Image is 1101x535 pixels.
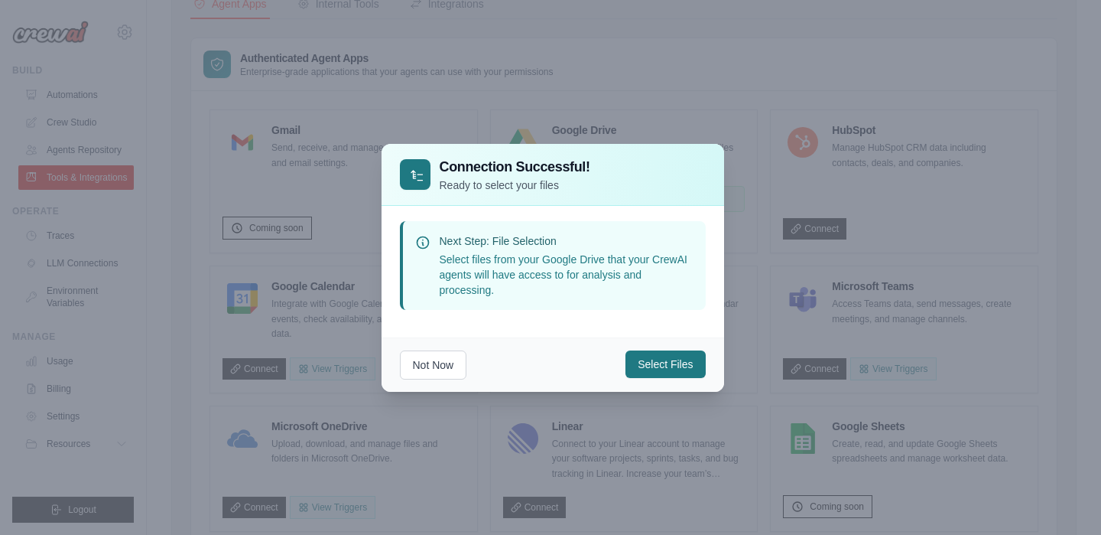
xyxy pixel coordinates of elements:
p: Select files from your Google Drive that your CrewAI agents will have access to for analysis and ... [440,252,693,298]
h3: Connection Successful! [440,156,590,178]
p: Next Step: File Selection [440,233,693,249]
button: Not Now [400,351,467,380]
button: Select Files [625,351,705,378]
p: Ready to select your files [440,178,590,193]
